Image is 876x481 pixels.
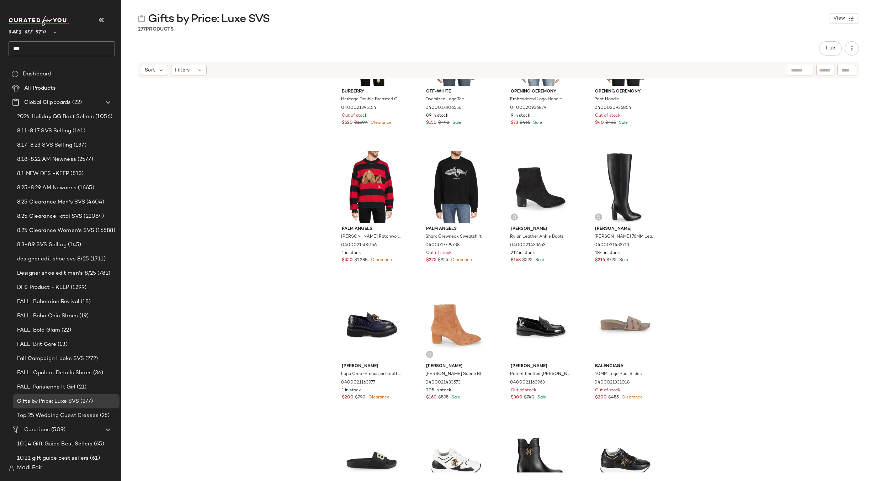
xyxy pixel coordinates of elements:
[819,41,842,55] button: Hub
[511,395,522,401] span: $300
[17,312,78,320] span: FALL: Boho Chic Shoes
[89,454,100,462] span: (61)
[367,395,389,400] span: Clearance
[511,250,535,257] span: 212 in stock
[589,151,661,223] img: 0400021433713_BLACK
[138,26,174,33] div: Products
[17,269,96,277] span: Designer shoe edit men's 8/25
[520,120,530,126] span: $465
[17,141,72,149] span: 8.17-8.23 SVS Selling
[522,257,532,264] span: $595
[138,27,146,32] span: 277
[426,120,437,126] span: $150
[595,120,604,126] span: $40
[425,380,461,386] span: 0400021433573
[594,242,629,249] span: 0400021433713
[17,440,92,448] span: 10.14 Gift Guide Best Sellers
[608,395,619,401] span: $455
[510,242,546,249] span: 0400021433653
[24,99,71,107] span: Global Clipboards
[595,250,620,257] span: 184 in stock
[17,397,79,406] span: Gifts by Price: Luxe SVS
[355,395,366,401] span: $790
[342,250,361,257] span: 1 in stock
[617,121,628,125] span: Sale
[92,440,104,448] span: (65)
[510,96,562,103] span: Embroidered Logo Hoodie
[17,155,76,164] span: 8.18-8.22 AM Newness
[342,89,402,95] span: Burberry
[24,84,56,92] span: All Products
[145,67,155,74] span: Sort
[450,258,472,263] span: Clearance
[426,387,451,394] span: 205 in stock
[76,184,94,192] span: (1665)
[594,380,630,386] span: 0400021331018
[17,369,92,377] span: FALL: Opulent Details Shoes
[72,141,86,149] span: (137)
[511,257,521,264] span: $168
[67,241,81,249] span: (145)
[342,113,367,119] span: Out of stock
[17,355,84,363] span: Fall Campaign Looks SVS
[341,380,375,386] span: 0400021163977
[92,369,103,377] span: (36)
[620,395,643,400] span: Clearance
[9,24,46,37] span: Saks OFF 5TH
[17,383,75,391] span: FALL: Parisienne It Girl
[420,289,492,360] img: 0400021433573_NOUGAT
[17,298,79,306] span: FALL: Bohemian Revival
[79,397,93,406] span: (277)
[589,289,661,360] img: 0400021331018_BROWN
[76,155,93,164] span: (2577)
[84,355,98,363] span: (272)
[370,258,392,263] span: Clearance
[96,269,110,277] span: (782)
[9,465,14,471] img: svg%3e
[595,395,607,401] span: $200
[532,121,542,125] span: Sale
[438,395,448,401] span: $595
[426,113,448,119] span: 89 in stock
[425,234,482,240] span: Shark Crewneck Sweatshirt
[594,96,619,103] span: Print Hoodie
[595,226,655,232] span: [PERSON_NAME]
[342,226,402,232] span: Palm Angels
[79,298,91,306] span: (18)
[426,89,486,95] span: Off-White
[71,127,85,135] span: (161)
[17,340,56,349] span: FALL: Brit Core
[342,363,402,370] span: [PERSON_NAME]
[82,212,104,221] span: (22084)
[175,67,190,74] span: Filters
[595,257,605,264] span: $216
[342,257,353,264] span: $350
[89,255,106,263] span: (1711)
[148,12,270,26] span: Gifts by Price: Luxe SVS
[17,454,89,462] span: 10.21 gift guide best sellers
[596,215,601,219] img: svg%3e
[75,383,86,391] span: (21)
[17,113,94,121] span: 2024 Holiday GG Best Sellers
[60,326,71,334] span: (22)
[11,70,18,78] img: svg%3e
[341,234,401,240] span: [PERSON_NAME] Patchwork Wool Sweater
[595,363,655,370] span: Balenciaga
[595,113,621,119] span: Out of stock
[425,96,464,103] span: Oversized Logo Tee
[24,426,50,434] span: Curations
[341,242,377,249] span: 0400021505156
[428,352,432,356] img: svg%3e
[605,120,616,126] span: $465
[17,284,69,292] span: DFS Product - KEEP
[17,198,85,206] span: 8.25 Clearance Men's SVS
[594,371,642,377] span: 40MM Logo Pool Slides
[69,284,87,292] span: (1299)
[17,184,76,192] span: 8.25-8.29 AM Newness
[336,151,408,223] img: 0400021505156
[438,120,450,126] span: $490
[510,234,564,240] span: Rylan Leather Ankle Boots
[510,371,570,377] span: Patent Leather [PERSON_NAME] Loafers
[17,170,69,178] span: 8.1 NEW DFS -KEEP
[451,121,461,125] span: Sale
